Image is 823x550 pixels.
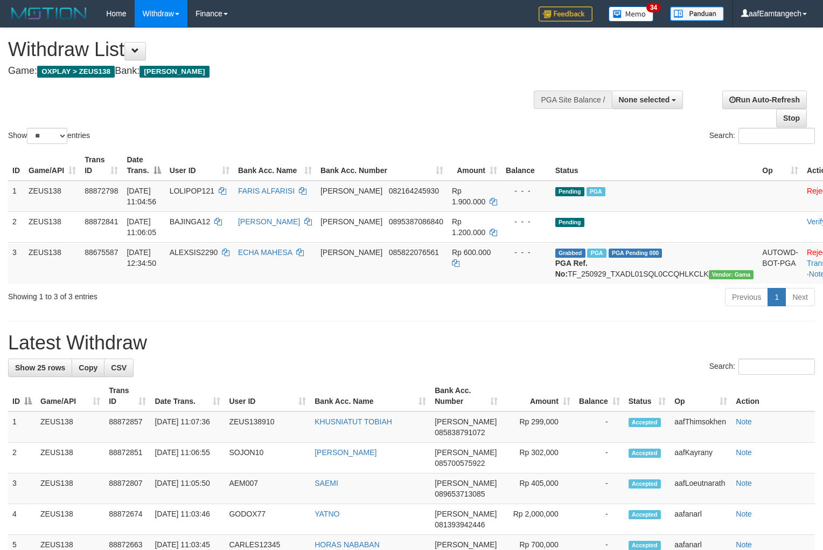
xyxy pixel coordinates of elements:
span: Copy 085822076561 to clipboard [389,248,439,257]
td: 88872674 [104,504,150,535]
span: [PERSON_NAME] [435,510,497,518]
td: aafanarl [670,504,731,535]
td: - [575,411,624,443]
label: Show entries [8,128,90,144]
td: AUTOWD-BOT-PGA [758,242,803,284]
a: KHUSNIATUT TOBIAH [315,417,392,426]
th: Date Trans.: activate to sort column descending [122,150,165,181]
h1: Latest Withdraw [8,332,815,354]
span: [PERSON_NAME] [435,417,497,426]
td: - [575,443,624,473]
td: [DATE] 11:05:50 [150,473,225,504]
td: 88872857 [104,411,150,443]
span: Copy 085838791072 to clipboard [435,428,485,437]
a: HORAS NABABAN [315,540,380,549]
th: Game/API: activate to sort column ascending [24,150,80,181]
span: CSV [111,363,127,372]
a: Note [736,510,752,518]
th: Balance [501,150,551,181]
span: Accepted [629,541,661,550]
a: SAEMI [315,479,338,487]
a: [PERSON_NAME] [315,448,376,457]
span: BAJINGA12 [170,217,210,226]
th: Bank Acc. Name: activate to sort column ascending [310,381,430,411]
th: Amount: activate to sort column ascending [502,381,575,411]
th: Bank Acc. Name: activate to sort column ascending [234,150,316,181]
td: 1 [8,411,36,443]
span: 88872841 [85,217,118,226]
a: FARIS ALFARISI [238,187,295,195]
td: aafLoeutnarath [670,473,731,504]
td: Rp 405,000 [502,473,575,504]
td: [DATE] 11:07:36 [150,411,225,443]
td: 88872851 [104,443,150,473]
td: ZEUS138 [36,473,104,504]
th: Status [551,150,758,181]
span: Copy 085700575922 to clipboard [435,459,485,467]
span: Rp 600.000 [452,248,491,257]
div: PGA Site Balance / [534,91,611,109]
div: Showing 1 to 3 of 3 entries [8,287,335,302]
span: Copy 082164245930 to clipboard [389,187,439,195]
td: [DATE] 11:03:46 [150,504,225,535]
div: - - - [506,216,547,227]
td: ZEUS138 [36,411,104,443]
td: Rp 302,000 [502,443,575,473]
span: 88675587 [85,248,118,257]
td: Rp 299,000 [502,411,575,443]
td: aafKayrany [670,443,731,473]
span: Copy [79,363,97,372]
span: Show 25 rows [15,363,65,372]
div: - - - [506,185,547,196]
th: Date Trans.: activate to sort column ascending [150,381,225,411]
th: Action [731,381,815,411]
a: Next [785,288,815,306]
a: CSV [104,359,134,377]
span: [DATE] 11:06:05 [127,217,156,237]
th: Op: activate to sort column ascending [670,381,731,411]
td: 3 [8,473,36,504]
a: Run Auto-Refresh [722,91,807,109]
span: Pending [555,187,584,196]
span: Accepted [629,479,661,489]
td: AEM007 [225,473,310,504]
th: Bank Acc. Number: activate to sort column ascending [316,150,448,181]
td: 88872807 [104,473,150,504]
span: OXPLAY > ZEUS138 [37,66,115,78]
span: Copy 089653713085 to clipboard [435,490,485,498]
td: [DATE] 11:06:55 [150,443,225,473]
span: Copy 0895387086840 to clipboard [389,217,443,226]
h4: Game: Bank: [8,66,538,77]
span: LOLIPOP121 [170,187,214,195]
th: Op: activate to sort column ascending [758,150,803,181]
span: [PERSON_NAME] [435,540,497,549]
img: Feedback.jpg [539,6,592,22]
th: Balance: activate to sort column ascending [575,381,624,411]
span: Vendor URL: https://trx31.1velocity.biz [709,270,754,279]
span: Copy 081393942446 to clipboard [435,520,485,529]
span: Rp 1.200.000 [452,217,485,237]
span: Pending [555,218,584,227]
select: Showentries [27,128,67,144]
td: TF_250929_TXADL01SQL0CCQHLKCLK [551,242,758,284]
a: Previous [725,288,768,306]
span: [PERSON_NAME] [435,479,497,487]
a: Note [736,540,752,549]
td: 3 [8,242,24,284]
span: Accepted [629,418,661,427]
td: ZEUS138 [24,242,80,284]
a: 1 [768,288,786,306]
input: Search: [738,359,815,375]
span: [PERSON_NAME] [320,187,382,195]
a: Note [736,448,752,457]
span: Marked by aafpengsreynich [587,249,606,258]
a: Note [736,417,752,426]
a: Copy [72,359,104,377]
span: [PERSON_NAME] [140,66,209,78]
label: Search: [709,128,815,144]
th: Amount: activate to sort column ascending [448,150,501,181]
a: Stop [776,109,807,127]
th: Status: activate to sort column ascending [624,381,670,411]
button: None selected [612,91,683,109]
span: Grabbed [555,249,585,258]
